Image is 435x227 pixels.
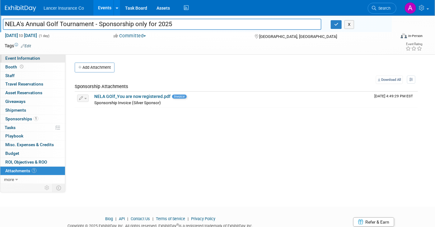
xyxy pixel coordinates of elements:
[94,100,161,105] span: Sponsorship Invoice (Silver Sponsor)
[131,216,150,221] a: Contact Us
[5,5,36,12] img: ExhibitDay
[18,33,24,38] span: to
[151,216,155,221] span: |
[0,80,65,88] a: Travel Reservations
[374,94,413,98] span: Upload Timestamp
[75,84,128,89] span: Sponsorship Attachments
[19,64,25,69] span: Booth not reserved yet
[5,73,15,78] span: Staff
[5,133,23,138] span: Playbook
[44,6,84,11] span: Lancer Insurance Co
[5,99,26,104] span: Giveaways
[75,63,115,72] button: Add Attachment
[401,33,407,38] img: Format-Inperson.png
[376,6,391,11] span: Search
[42,184,53,192] td: Personalize Event Tab Strip
[5,168,36,173] span: Attachments
[5,151,19,156] span: Budget
[405,43,422,46] div: Event Rating
[0,54,65,63] a: Event Information
[5,142,54,147] span: Misc. Expenses & Credits
[0,158,65,166] a: ROI, Objectives & ROO
[32,168,36,173] span: 1
[191,216,215,221] a: Privacy Policy
[259,34,337,39] span: [GEOGRAPHIC_DATA], [GEOGRAPHIC_DATA]
[361,32,423,42] div: Event Format
[5,116,38,121] span: Sponsorships
[353,217,394,227] a: Refer & Earn
[34,116,38,121] span: 1
[0,132,65,140] a: Playbook
[0,167,65,175] a: Attachments1
[38,34,49,38] span: (1 day)
[111,33,148,39] button: Committed
[4,177,14,182] span: more
[344,20,354,29] button: X
[376,76,403,84] a: Download All
[0,106,65,114] a: Shipments
[405,2,416,14] img: Ann Barron
[0,63,65,71] a: Booth
[5,160,47,164] span: ROI, Objectives & ROO
[408,34,423,38] div: In-Person
[0,89,65,97] a: Asset Reservations
[0,141,65,149] a: Misc. Expenses & Credits
[5,33,37,38] span: [DATE] [DATE]
[105,216,113,221] a: Blog
[5,108,26,113] span: Shipments
[176,223,179,226] sup: ®
[172,95,187,99] span: Invoice
[94,94,171,99] a: NELA GOlf_You are now registered.pdf
[53,184,65,192] td: Toggle Event Tabs
[126,216,130,221] span: |
[5,125,16,130] span: Tasks
[368,3,396,14] a: Search
[0,72,65,80] a: Staff
[0,97,65,106] a: Giveaways
[186,216,190,221] span: |
[5,90,42,95] span: Asset Reservations
[156,216,185,221] a: Terms of Service
[5,64,25,69] span: Booth
[372,92,418,107] td: Upload Timestamp
[0,175,65,184] a: more
[5,43,31,49] td: Tags
[114,216,118,221] span: |
[5,56,40,61] span: Event Information
[119,216,125,221] a: API
[0,149,65,158] a: Budget
[0,115,65,123] a: Sponsorships1
[5,81,43,86] span: Travel Reservations
[21,44,31,48] a: Edit
[0,123,65,132] a: Tasks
